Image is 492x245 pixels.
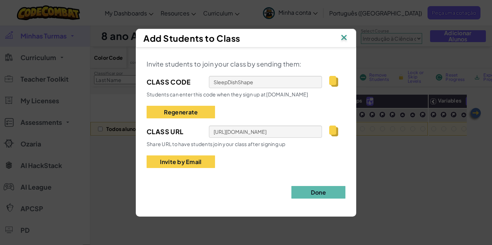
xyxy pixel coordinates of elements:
[147,91,308,97] span: Students can enter this code when they sign up at [DOMAIN_NAME]
[147,60,301,68] span: Invite students to join your class by sending them:
[339,33,349,44] img: IconClose.svg
[329,76,338,87] img: IconCopy.svg
[291,186,345,199] button: Done
[147,126,202,137] span: Class Url
[143,33,240,44] span: Add Students to Class
[329,126,338,136] img: IconCopy.svg
[147,155,215,168] button: Invite by Email
[147,141,286,147] span: Share URL to have students join your class after signing up
[147,77,202,87] span: Class Code
[147,106,215,118] button: Regenerate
